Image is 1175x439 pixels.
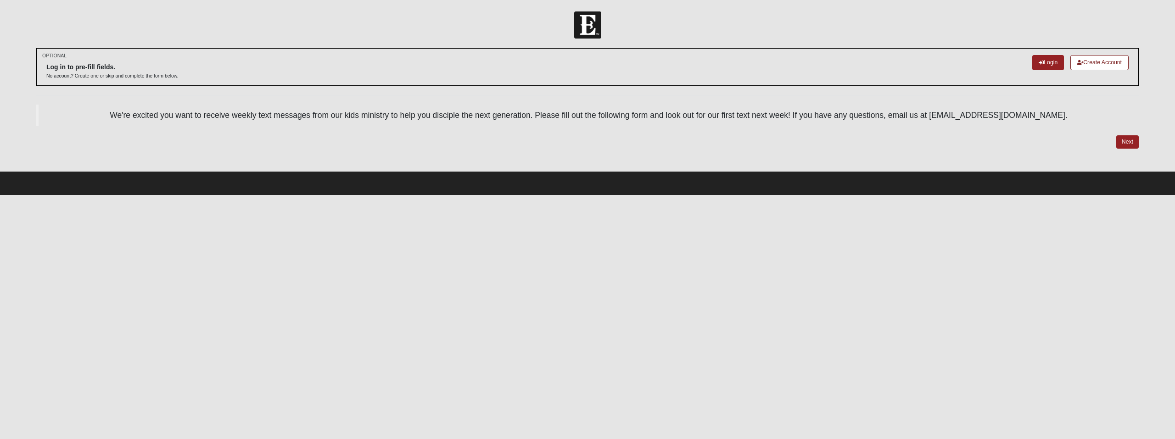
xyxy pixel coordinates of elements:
[1070,55,1129,70] a: Create Account
[46,72,179,79] p: No account? Create one or skip and complete the form below.
[42,52,67,59] small: OPTIONAL
[1116,135,1139,149] a: Next
[574,11,601,39] img: Church of Eleven22 Logo
[46,63,179,71] h6: Log in to pre-fill fields.
[36,105,1139,126] blockquote: We're excited you want to receive weekly text messages from our kids ministry to help you discipl...
[1032,55,1064,70] a: Login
